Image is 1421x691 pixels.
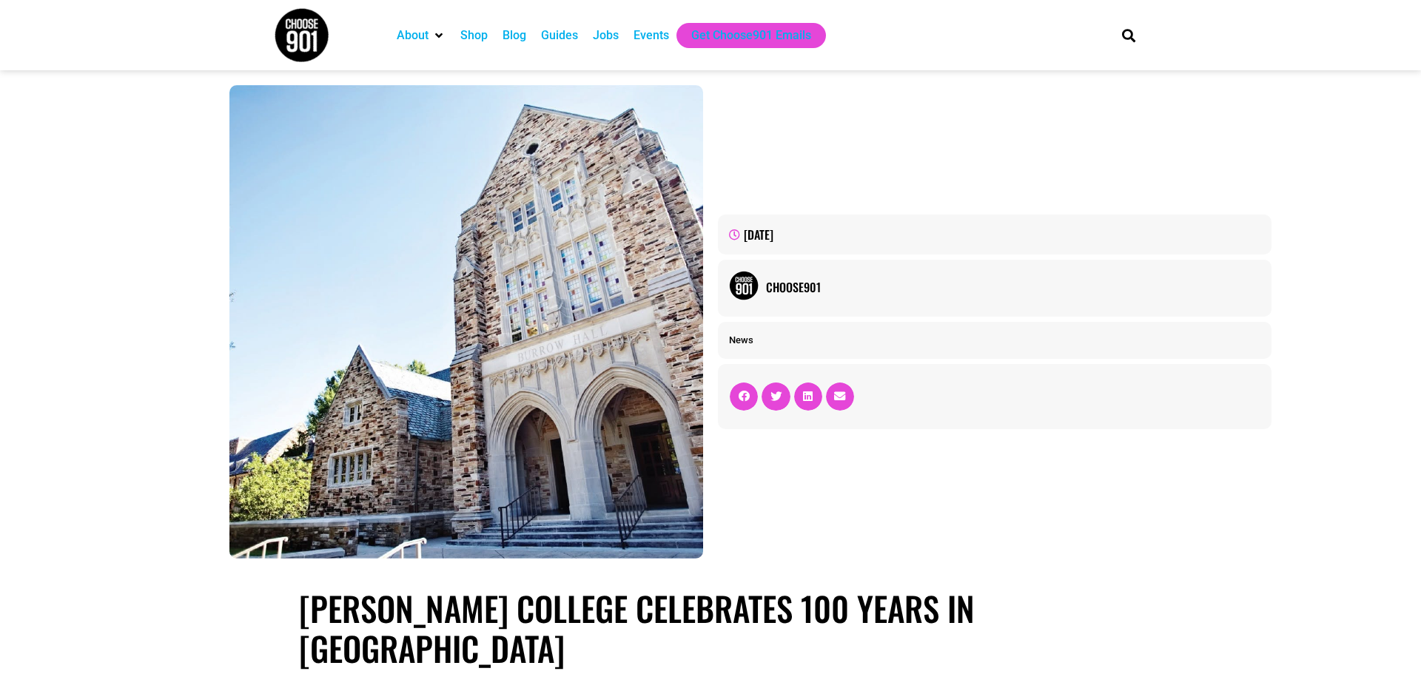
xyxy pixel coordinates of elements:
a: Guides [541,27,578,44]
div: Share on facebook [730,382,758,411]
a: Shop [460,27,488,44]
h1: [PERSON_NAME] College Celebrates 100 Years in [GEOGRAPHIC_DATA] [299,588,1122,668]
a: Blog [503,27,526,44]
a: Events [634,27,669,44]
time: [DATE] [744,226,773,243]
a: Choose901 [766,278,1260,296]
div: Search [1117,23,1141,47]
img: Rhodes College [229,85,703,559]
nav: Main nav [389,23,1097,48]
img: Picture of Choose901 [729,271,759,300]
div: Share on linkedin [794,382,822,411]
div: About [389,23,453,48]
a: News [729,334,753,345]
a: About [397,27,429,44]
a: Jobs [593,27,619,44]
div: Share on twitter [762,382,790,411]
div: Share on email [826,382,854,411]
a: Get Choose901 Emails [691,27,811,44]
